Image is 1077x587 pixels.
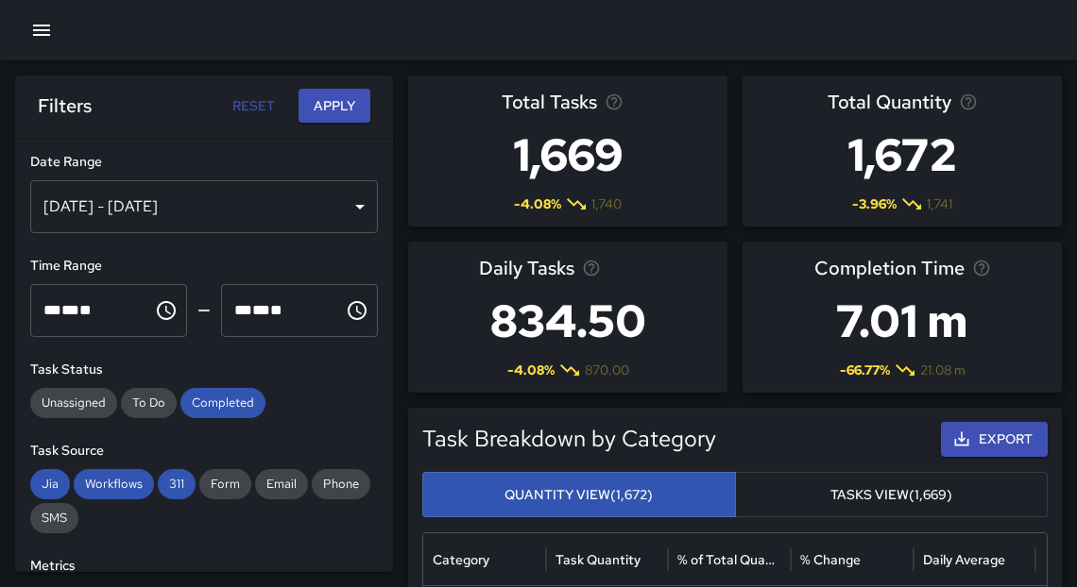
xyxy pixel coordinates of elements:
span: Email [255,475,308,494]
button: Tasks View(1,669) [735,472,1049,518]
div: Jia [30,469,70,499]
span: -3.96 % [852,194,897,213]
div: [DATE] - [DATE] [30,180,378,233]
h3: 834.50 [479,283,658,359]
button: Quantity View(1,672) [422,472,736,518]
span: -4.08 % [514,194,561,213]
span: -4.08 % [507,361,555,379]
h5: Task Breakdown by Category [422,424,890,454]
svg: Total number of tasks in the selected period, compared to the previous period. [605,92,624,111]
div: Daily Average [923,551,1005,568]
button: Choose time, selected time is 11:59 PM [338,292,376,329]
span: 21.08 m [920,361,966,379]
span: 1,740 [591,194,622,213]
span: Meridiem [79,303,92,317]
div: Completed [180,388,265,418]
span: Form [199,475,251,494]
span: Unassigned [30,394,117,412]
span: Completion Time [814,253,965,283]
svg: Average number of tasks per day in the selected period, compared to the previous period. [582,259,601,277]
svg: Total task quantity in the selected period, compared to the previous period. [959,92,978,111]
button: Export [941,422,1048,457]
span: Hours [234,303,252,317]
div: SMS [30,503,78,533]
svg: Average time taken to complete tasks in the selected period, compared to the previous period. [972,259,991,277]
h3: 1,669 [502,117,635,193]
h6: Task Status [30,360,378,380]
div: % Change [800,551,861,568]
button: Reset [223,89,283,124]
div: Category [433,551,489,568]
span: Jia [30,475,70,494]
button: Apply [299,89,370,124]
h6: Metrics [30,556,378,577]
span: Workflows [74,475,154,494]
span: SMS [30,509,78,528]
h6: Date Range [30,152,378,173]
span: -66.77 % [840,361,890,379]
div: Form [199,469,251,499]
div: Email [255,469,308,499]
span: To Do [121,394,177,412]
h6: Task Source [30,441,378,461]
span: Completed [180,394,265,412]
h3: 1,672 [828,117,978,193]
div: Task Quantity [556,551,641,568]
span: 1,741 [927,194,952,213]
span: Hours [43,303,61,317]
div: 311 [158,469,196,499]
span: Meridiem [270,303,282,317]
h3: 7.01 m [814,283,991,359]
div: Workflows [74,469,154,499]
span: Phone [312,475,370,494]
div: Phone [312,469,370,499]
span: Total Tasks [502,87,597,117]
span: Minutes [61,303,79,317]
span: Total Quantity [828,87,951,117]
span: 311 [158,475,196,494]
div: To Do [121,388,177,418]
span: 870.00 [585,361,629,379]
span: Minutes [252,303,270,317]
div: % of Total Quantity [677,551,779,568]
button: Choose time, selected time is 12:00 AM [147,292,185,329]
span: Daily Tasks [479,253,574,283]
div: Unassigned [30,388,117,418]
h6: Filters [38,91,92,121]
h6: Time Range [30,256,378,277]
